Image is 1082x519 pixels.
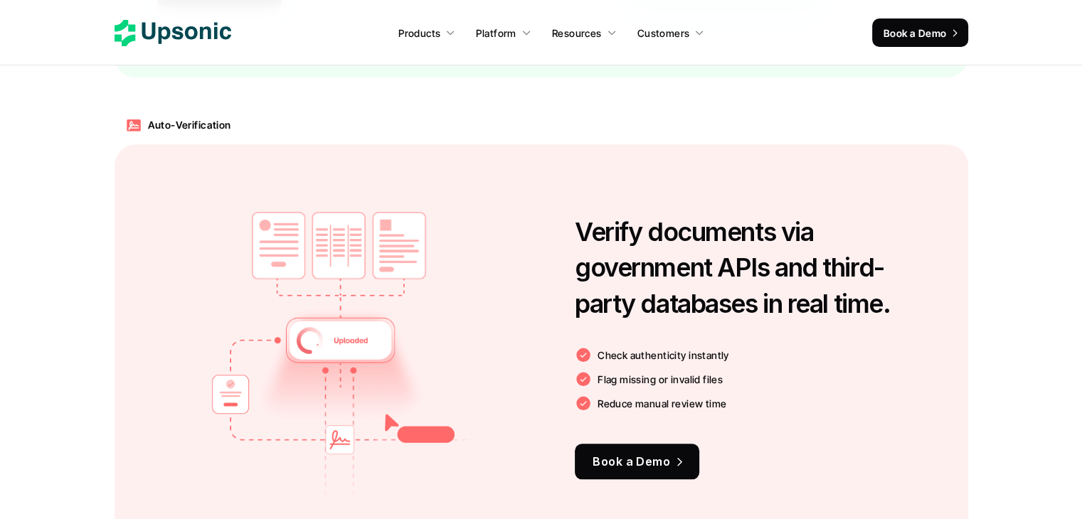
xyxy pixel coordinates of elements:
p: Customers [637,26,690,41]
p: Book a Demo [884,26,947,41]
p: Check authenticity instantly [598,348,729,363]
p: Reduce manual review time [598,396,727,411]
p: Flag missing or invalid files [598,372,723,387]
p: Auto-Verification [148,117,231,132]
h3: Verify documents via government APIs and third-party databases in real time. [575,214,925,321]
a: Book a Demo [575,444,699,479]
a: Products [390,20,464,46]
p: Products [398,26,440,41]
p: Platform [476,26,516,41]
p: Resources [552,26,602,41]
p: Book a Demo [593,451,670,472]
